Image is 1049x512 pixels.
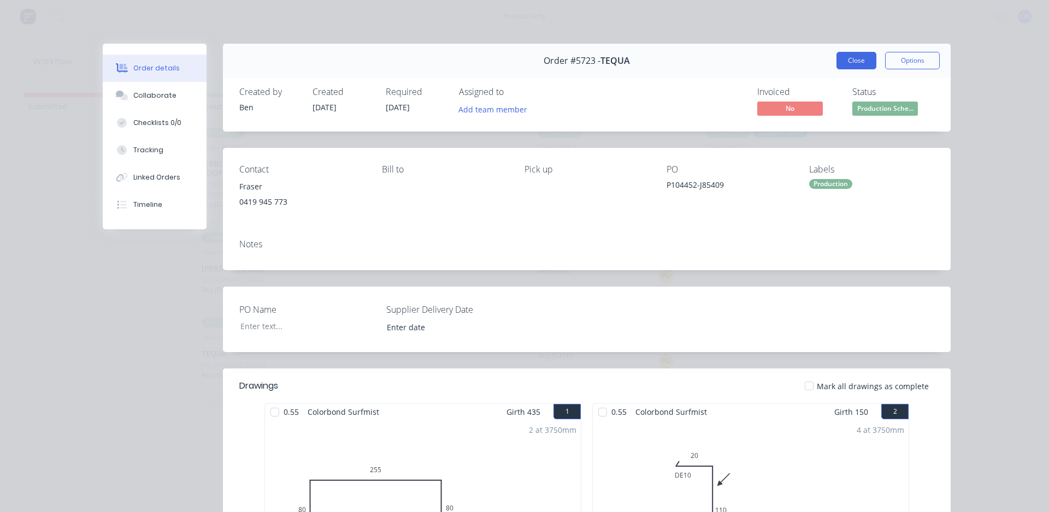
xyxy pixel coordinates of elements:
button: Collaborate [103,82,207,109]
label: PO Name [239,303,376,316]
button: Close [836,52,876,69]
div: PO [667,164,792,175]
button: 1 [553,404,581,419]
div: Collaborate [133,91,176,100]
div: Required [386,87,446,97]
div: Pick up [524,164,650,175]
span: Production Sche... [852,102,918,115]
div: 2 at 3750mm [529,424,576,436]
span: Girth 435 [506,404,540,420]
button: Production Sche... [852,102,918,118]
button: Checklists 0/0 [103,109,207,136]
div: Order details [133,63,180,73]
span: TEQUA [600,56,630,66]
div: Bill to [382,164,507,175]
div: Tracking [133,145,163,155]
input: Enter date [379,319,515,335]
div: Production [809,179,852,189]
span: 0.55 [279,404,303,420]
div: Invoiced [757,87,839,97]
span: [DATE] [386,102,410,112]
span: Colorbond Surfmist [303,404,384,420]
span: Colorbond Surfmist [631,404,711,420]
button: 2 [881,404,909,419]
button: Options [885,52,940,69]
div: P104452-J85409 [667,179,792,194]
div: Ben [239,102,299,113]
div: Linked Orders [133,172,180,182]
div: Created by [239,87,299,97]
span: Order #5723 - [544,56,600,66]
button: Order details [103,55,207,82]
div: Notes [239,239,934,249]
div: Labels [809,164,934,175]
span: Girth 150 [834,404,868,420]
div: Timeline [133,200,162,210]
div: Status [852,87,934,97]
span: 0.55 [607,404,631,420]
button: Tracking [103,136,207,164]
div: 0419 945 773 [239,194,364,210]
div: Fraser0419 945 773 [239,179,364,214]
span: [DATE] [313,102,337,112]
span: Mark all drawings as complete [817,380,929,392]
div: Created [313,87,373,97]
button: Add team member [453,102,533,116]
span: No [757,102,823,115]
div: Fraser [239,179,364,194]
div: Drawings [239,379,278,392]
div: Checklists 0/0 [133,118,181,128]
div: Assigned to [459,87,568,97]
div: Contact [239,164,364,175]
button: Add team member [459,102,533,116]
div: 4 at 3750mm [857,424,904,436]
button: Linked Orders [103,164,207,191]
label: Supplier Delivery Date [386,303,523,316]
button: Timeline [103,191,207,218]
